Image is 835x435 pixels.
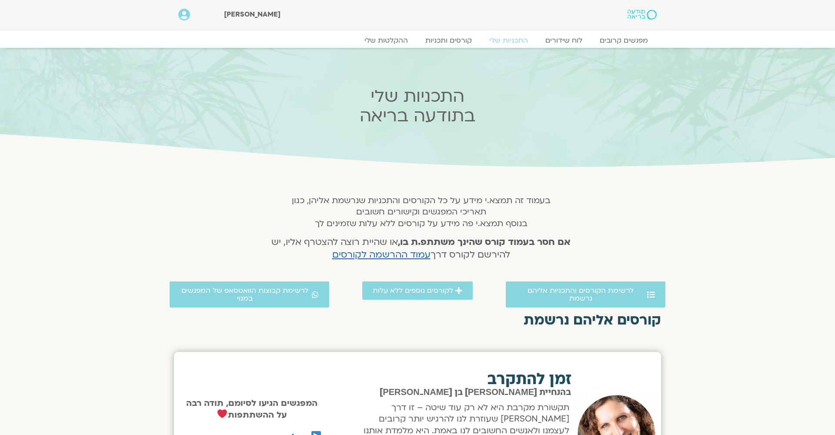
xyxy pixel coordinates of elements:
strong: המפגשים הגיעו לסיומם, תודה רבה על ההשתתפות [186,398,317,421]
h5: בעמוד זה תמצא.י מידע על כל הקורסים והתכניות שנרשמת אליהן, כגון תאריכי המפגשים וקישורים חשובים בנו... [260,195,582,229]
span: בהנחיית [PERSON_NAME] בן [PERSON_NAME] [380,388,571,397]
span: לרשימת קבוצות הוואטסאפ של המפגשים במנוי [180,287,310,302]
a: עמוד ההרשמה לקורסים [332,248,431,261]
strong: אם חסר בעמוד קורס שהינך משתתפ.ת בו, [398,236,571,248]
span: לרשימת הקורסים והתכניות אליהם נרשמת [516,287,645,302]
span: [PERSON_NAME] [224,10,281,19]
nav: Menu [178,36,657,45]
a: לרשימת קבוצות הוואטסאפ של המפגשים במנוי [170,281,329,308]
h2: זמן להתקרב [352,371,572,387]
h2: קורסים אליהם נרשמת [174,312,661,328]
a: לרשימת הקורסים והתכניות אליהם נרשמת [506,281,665,308]
h4: או שהיית רוצה להצטרף אליו, יש להירשם לקורס דרך [260,236,582,261]
h2: התכניות שלי בתודעה בריאה [247,87,588,126]
a: ההקלטות שלי [356,36,417,45]
a: התכניות שלי [481,36,537,45]
a: מפגשים קרובים [591,36,657,45]
span: לקורסים נוספים ללא עלות [373,287,453,294]
a: קורסים ותכניות [417,36,481,45]
img: ❤ [217,409,227,418]
a: לקורסים נוספים ללא עלות [362,281,473,300]
a: לוח שידורים [537,36,591,45]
